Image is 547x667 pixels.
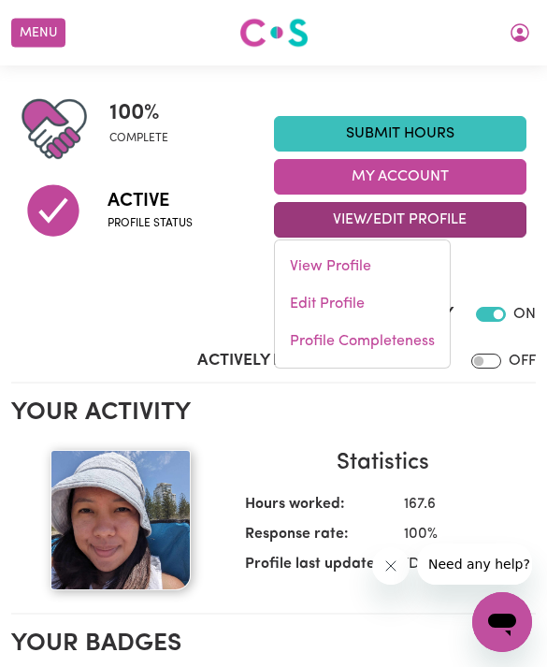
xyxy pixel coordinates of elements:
[245,523,389,553] dt: Response rate:
[500,17,540,49] button: My Account
[389,493,521,515] dd: 167.6
[513,307,536,322] span: ON
[274,202,526,238] button: View/Edit Profile
[245,493,389,523] dt: Hours worked:
[509,354,536,369] span: OFF
[109,96,183,162] div: Profile completeness: 100%
[50,450,191,590] img: Your profile picture
[472,592,532,652] iframe: Button to launch messaging window
[239,11,309,54] a: Careseekers logo
[275,285,450,323] a: Edit Profile
[372,547,410,585] iframe: Close message
[275,323,450,360] a: Profile Completeness
[197,349,449,373] label: Actively Looking for Clients
[108,215,193,232] span: Profile status
[109,130,168,147] span: complete
[239,16,309,50] img: Careseekers logo
[245,450,521,477] h3: Statistics
[11,19,65,48] button: Menu
[389,523,521,545] dd: 100 %
[108,187,193,215] span: Active
[275,248,450,285] a: View Profile
[417,544,532,585] iframe: Message from company
[11,630,536,660] h2: Your badges
[245,553,389,583] dt: Profile last updated:
[274,116,526,152] a: Submit Hours
[274,159,526,195] button: My Account
[274,239,451,369] div: View/Edit Profile
[109,96,168,130] span: 100 %
[11,399,536,428] h2: Your activity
